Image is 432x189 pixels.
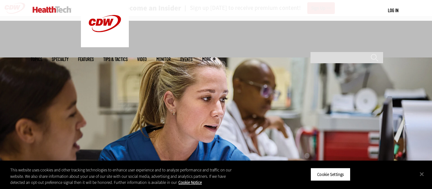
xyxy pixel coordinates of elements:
[388,7,398,14] div: User menu
[52,57,68,62] span: Specialty
[388,7,398,13] a: Log in
[78,57,94,62] a: Features
[103,57,128,62] a: Tips & Tactics
[202,57,216,62] span: More
[178,180,202,185] a: More information about your privacy
[180,57,192,62] a: Events
[81,42,129,49] a: CDW
[156,57,171,62] a: MonITor
[415,167,429,181] button: Close
[33,6,71,13] img: Home
[137,57,147,62] a: Video
[10,167,238,186] div: This website uses cookies and other tracking technologies to enhance user experience and to analy...
[31,57,42,62] span: Topics
[310,168,350,181] button: Cookie Settings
